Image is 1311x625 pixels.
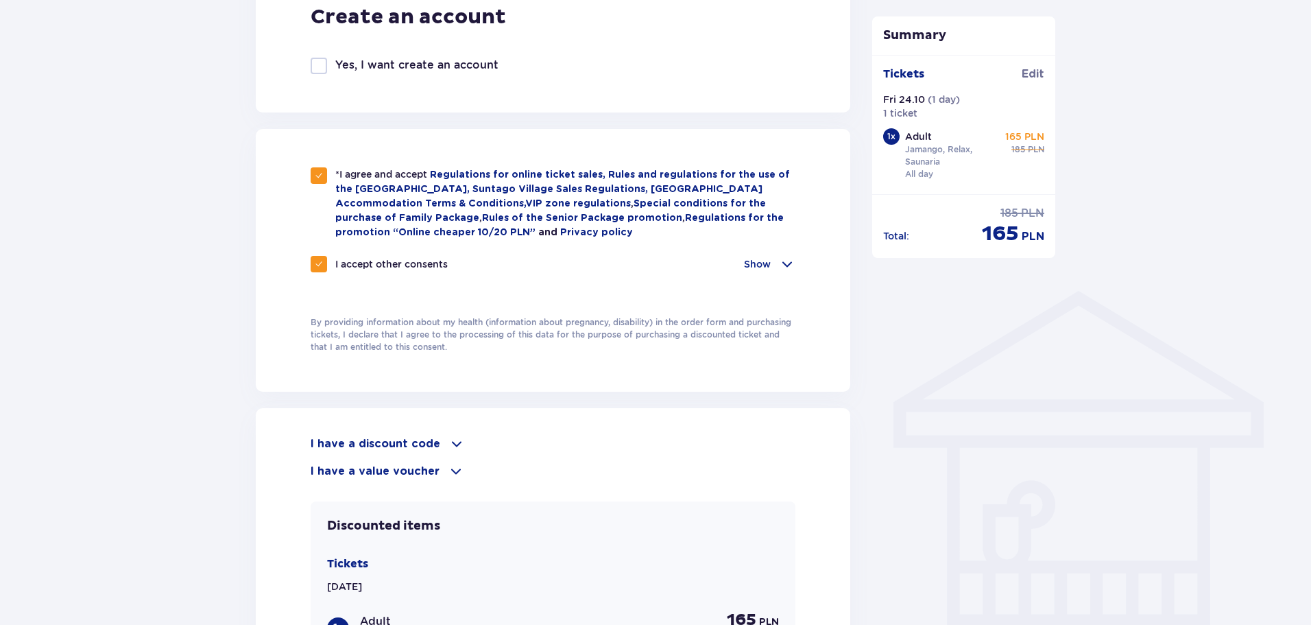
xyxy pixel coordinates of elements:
a: VIP zone regulations [525,199,631,209]
p: Tickets [327,556,368,571]
p: Discounted items [327,518,440,534]
span: PLN [1028,143,1044,156]
a: Regulations for online ticket sales, [430,170,608,180]
span: PLN [1021,206,1044,221]
div: 1 x [883,128,900,145]
p: I have a value voucher [311,464,440,479]
p: Yes, I want create an account [335,58,498,73]
span: and [538,228,560,237]
p: Create an account [311,4,506,30]
p: [DATE] [327,580,362,593]
p: By providing information about my health (information about pregnancy, disability) in the order f... [311,316,795,353]
p: , , , [335,167,795,239]
span: 165 [982,221,1019,247]
p: Tickets [883,67,924,82]
p: Show [744,257,771,271]
p: Jamango, Relax, Saunaria [905,143,1000,168]
span: Edit [1022,67,1044,82]
p: All day [905,168,933,180]
span: *I agree and accept [335,169,430,180]
p: Summary [872,27,1056,44]
p: 165 PLN [1005,130,1044,143]
p: ( 1 day ) [928,93,960,106]
p: 1 ticket [883,106,917,120]
span: 185 [1000,206,1018,221]
a: Suntago Village Sales Regulations, [472,185,651,194]
p: I have a discount code [311,436,440,451]
p: Fri 24.10 [883,93,925,106]
span: PLN [1022,229,1044,244]
p: I accept other consents [335,257,448,271]
p: Adult [905,130,932,143]
span: 185 [1011,143,1025,156]
a: Rules of the Senior Package promotion [482,213,682,223]
p: Total : [883,229,909,243]
a: Privacy policy [560,228,633,237]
